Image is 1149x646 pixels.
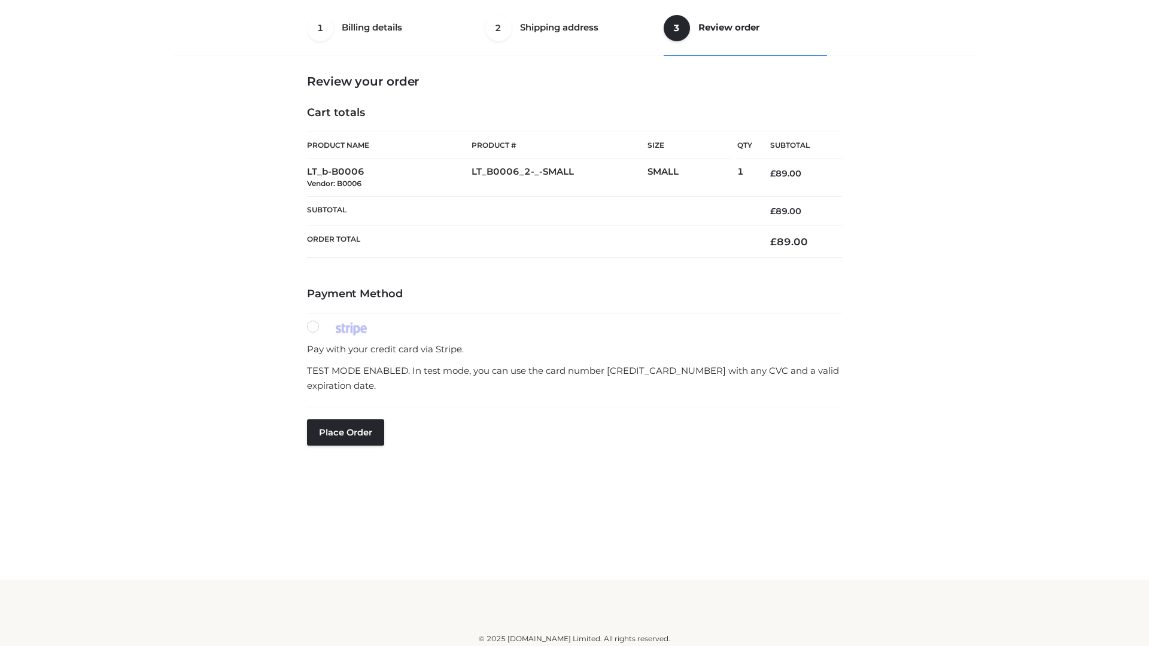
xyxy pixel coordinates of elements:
[770,236,777,248] span: £
[307,226,752,258] th: Order Total
[307,196,752,226] th: Subtotal
[737,159,752,197] td: 1
[737,132,752,159] th: Qty
[307,179,361,188] small: Vendor: B0006
[307,419,384,446] button: Place order
[307,106,842,120] h4: Cart totals
[770,168,776,179] span: £
[307,159,472,197] td: LT_b-B0006
[178,633,971,645] div: © 2025 [DOMAIN_NAME] Limited. All rights reserved.
[307,74,842,89] h3: Review your order
[770,206,776,217] span: £
[472,159,648,197] td: LT_B0006_2-_-SMALL
[648,132,731,159] th: Size
[648,159,737,197] td: SMALL
[307,132,472,159] th: Product Name
[472,132,648,159] th: Product #
[307,363,842,394] p: TEST MODE ENABLED. In test mode, you can use the card number [CREDIT_CARD_NUMBER] with any CVC an...
[752,132,842,159] th: Subtotal
[770,206,801,217] bdi: 89.00
[307,288,842,301] h4: Payment Method
[307,342,842,357] p: Pay with your credit card via Stripe.
[770,168,801,179] bdi: 89.00
[770,236,808,248] bdi: 89.00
